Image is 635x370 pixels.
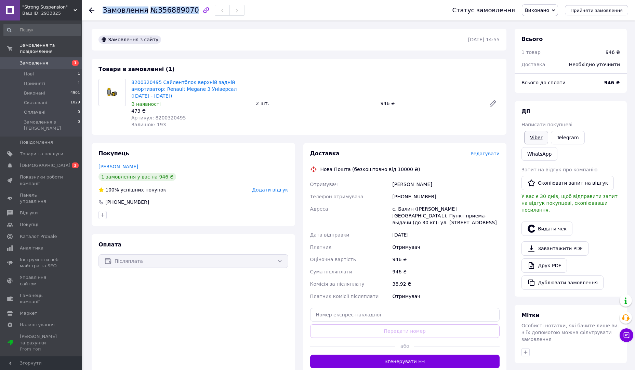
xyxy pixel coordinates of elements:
[20,174,63,186] span: Показники роботи компанії
[98,35,161,44] div: Замовлення з сайту
[24,109,45,115] span: Оплачені
[521,194,618,213] span: У вас є 30 днів, щоб відправити запит на відгук покупцеві, скопіювавши посилання.
[89,7,94,14] div: Повернутися назад
[98,186,166,193] div: успішних покупок
[310,194,363,199] span: Телефон отримувача
[391,241,501,253] div: Отримувач
[78,109,80,115] span: 0
[521,49,541,55] span: 1 товар
[521,80,566,85] span: Всього до сплати
[22,10,82,16] div: Ваш ID: 2933825
[131,108,250,114] div: 473 ₴
[310,244,332,250] span: Платник
[521,312,540,318] span: Мітки
[131,122,166,127] span: Залишок: 193
[391,203,501,229] div: с. Балин ([PERSON_NAME][GEOGRAPHIC_DATA].), Пункт приема-выдачи (до 30 кг): ул. [STREET_ADDRESS]
[24,119,78,131] span: Замовлення з [PERSON_NAME]
[105,187,119,193] span: 100%
[521,241,588,256] a: Завантажити PDF
[20,151,63,157] span: Товари та послуги
[20,139,53,145] span: Повідомлення
[72,60,79,66] span: 1
[20,210,38,216] span: Відгуки
[20,42,82,55] span: Замовлення та повідомлення
[253,99,378,108] div: 2 шт.
[391,229,501,241] div: [DATE]
[72,162,79,168] span: 2
[521,147,557,161] a: WhatsApp
[98,164,138,169] a: [PERSON_NAME]
[99,81,125,103] img: 8200320495 Сайлентблок верхній задній амортизатор: Renault Megane 3 Універсал (2008 - 2015)
[98,150,129,157] span: Покупець
[565,5,628,15] button: Прийняти замовлення
[391,253,501,266] div: 946 ₴
[486,97,500,110] a: Редагувати
[20,310,37,316] span: Маркет
[521,36,543,42] span: Всього
[20,162,70,169] span: [DEMOGRAPHIC_DATA]
[98,241,121,248] span: Оплата
[551,131,584,144] a: Telegram
[310,257,356,262] span: Оціночна вартість
[70,90,80,96] span: 4901
[20,346,63,352] div: Prom топ
[131,115,186,120] span: Артикул: 8200320495
[310,206,328,212] span: Адреса
[20,322,55,328] span: Налаштування
[131,101,161,107] span: В наявності
[20,222,38,228] span: Покупці
[78,71,80,77] span: 1
[524,131,548,144] a: Viber
[452,7,515,14] div: Статус замовлення
[78,81,80,87] span: 1
[525,8,549,13] span: Виконано
[20,257,63,269] span: Інструменти веб-майстра та SEO
[20,245,43,251] span: Аналітика
[98,66,175,72] span: Товари в замовленні (1)
[521,122,572,127] span: Написати покупцеві
[310,294,379,299] span: Платник комісії післяплати
[395,343,414,350] span: або
[20,60,48,66] span: Замовлення
[391,278,501,290] div: 38.92 ₴
[521,176,614,190] button: Скопіювати запит на відгук
[521,108,530,115] span: Дії
[105,199,150,205] div: [PHONE_NUMBER]
[620,328,633,342] button: Чат з покупцем
[252,187,288,193] span: Додати відгук
[391,266,501,278] div: 946 ₴
[310,232,349,238] span: Дата відправки
[310,281,365,287] span: Комісія за післяплату
[319,166,422,173] div: Нова Пошта (безкоштовно від 10000 ₴)
[310,269,353,274] span: Сума післяплати
[521,167,597,172] span: Запит на відгук про компанію
[521,222,572,236] button: Видати чек
[521,275,604,290] button: Дублювати замовлення
[20,333,63,352] span: [PERSON_NAME] та рахунки
[391,290,501,302] div: Отримувач
[570,8,623,13] span: Прийняти замовлення
[70,100,80,106] span: 1029
[98,173,176,181] div: 1 замовлення у вас на 946 ₴
[310,308,500,322] input: Номер експрес-накладної
[131,80,237,99] a: 8200320495 Сайлентблок верхній задній амортизатор: Renault Megane 3 Універсал ([DATE] - [DATE])
[521,62,545,67] span: Доставка
[310,182,338,187] span: Отримувач
[310,150,340,157] span: Доставка
[20,293,63,305] span: Гаманець компанії
[20,192,63,204] span: Панель управління
[471,151,500,156] span: Редагувати
[150,6,199,14] span: №356889070
[24,71,34,77] span: Нові
[22,4,74,10] span: "Strong Suspension"
[565,57,624,72] div: Необхідно уточнити
[103,6,148,14] span: Замовлення
[606,49,620,56] div: 946 ₴
[20,274,63,287] span: Управління сайтом
[78,119,80,131] span: 0
[24,81,45,87] span: Прийняті
[24,100,47,106] span: Скасовані
[521,258,567,273] a: Друк PDF
[24,90,45,96] span: Виконані
[3,24,81,36] input: Пошук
